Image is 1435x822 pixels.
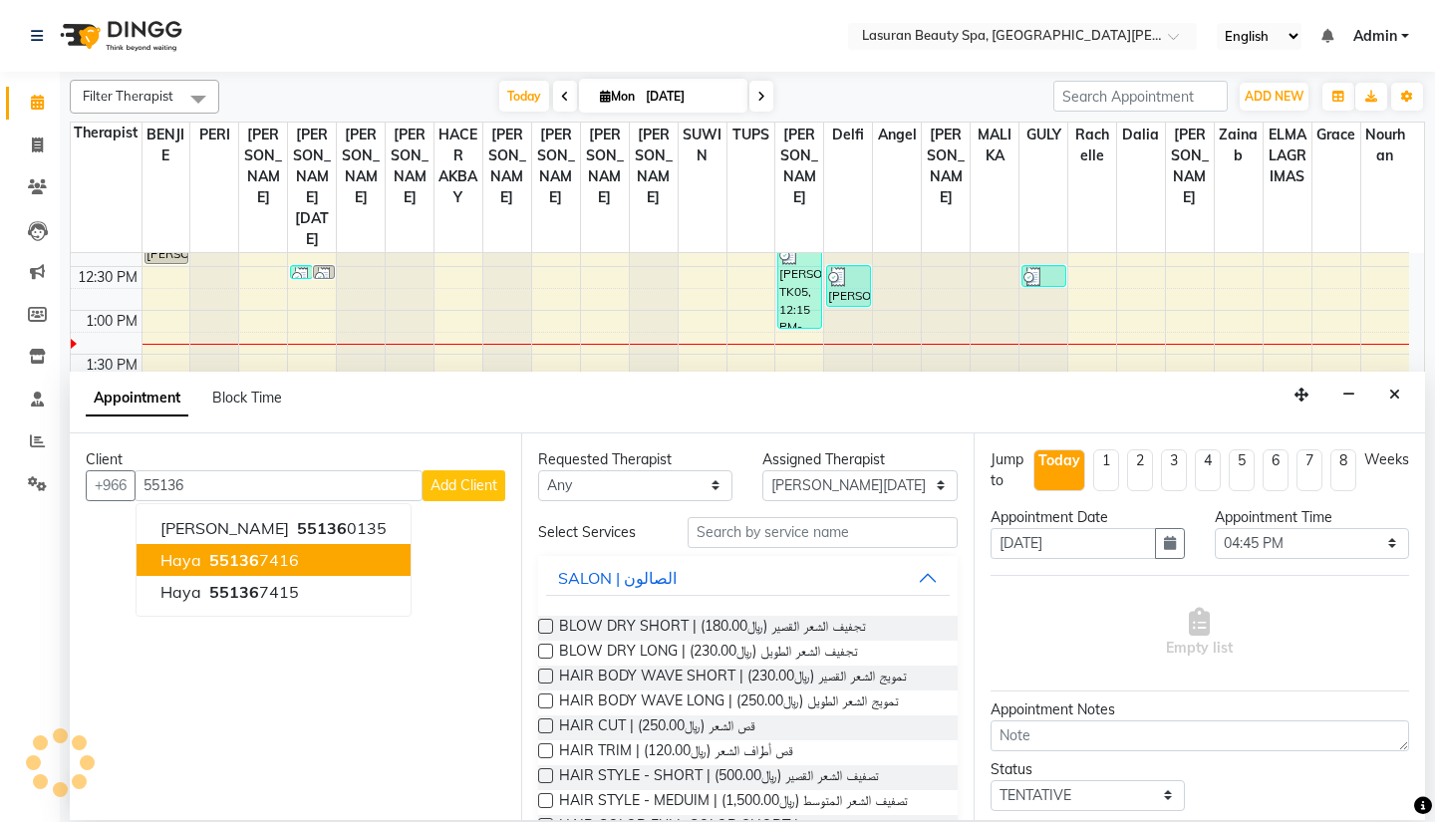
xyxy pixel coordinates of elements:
li: 1 [1093,449,1119,491]
div: SALON | الصالون [558,566,677,590]
span: Block Time [212,389,282,407]
span: GULY [1019,123,1067,147]
input: yyyy-mm-dd [991,528,1156,559]
span: [PERSON_NAME] [922,123,970,210]
ngb-highlight: 7415 [205,582,299,602]
span: Dalia [1117,123,1165,147]
span: Admin [1353,26,1397,47]
span: Nourhan [1361,123,1409,168]
span: [PERSON_NAME] [775,123,823,210]
span: BENJIE [143,123,190,168]
span: [PERSON_NAME] [483,123,531,210]
span: [PERSON_NAME] [239,123,287,210]
div: Today [1038,450,1080,471]
span: [PERSON_NAME] [337,123,385,210]
div: [PERSON_NAME], TK04, 12:30 PM-12:46 PM, Highlight FULL HEAD Length 1 | هايلايت لكامل الشعر 1 [1022,266,1065,286]
div: Appointment Notes [991,699,1409,720]
span: ELMA LAGRIMAS [1264,123,1311,189]
span: [PERSON_NAME] [581,123,629,210]
input: Search Appointment [1053,81,1228,112]
div: Appointment Time [1215,507,1409,528]
span: zainab [1215,123,1263,168]
span: Today [499,81,549,112]
div: Client [86,449,505,470]
span: Empty list [1166,608,1233,659]
div: Select Services [523,522,673,543]
input: Search by Name/Mobile/Email/Code [135,470,423,501]
button: +966 [86,470,136,501]
span: Grace [1312,123,1360,147]
span: HACER AKBAY [434,123,482,210]
span: 55136 [209,550,259,570]
span: PERI [190,123,238,147]
span: MALIKA [971,123,1018,168]
span: Filter Therapist [83,88,173,104]
div: 1:30 PM [82,355,142,376]
span: HAIR TRIM | قص أطراف الشعر (﷼120.00) [559,740,793,765]
span: 55136 [297,518,347,538]
span: HAIR STYLE - MEDUIM | تصفيف الشعر المتوسط (﷼1,500.00) [559,790,908,815]
span: ADD NEW [1245,89,1303,104]
li: 2 [1127,449,1153,491]
button: Close [1380,380,1409,411]
span: haya [160,550,201,570]
span: [PERSON_NAME][DATE] [288,123,336,252]
div: Reem, TK03, 12:30 PM-12:31 PM, HAIR COLOR FULL COLOR ROOT | صبغة الشعر بالكامل للشعر الجذور [291,266,311,278]
span: HAIR BODY WAVE LONG | تمويج الشعر الطويل (﷼250.00) [559,690,899,715]
div: Reem, TK03, 12:30 PM-12:31 PM, HAIR COLOR TONER MEDUIM | تونر للشعر المتوسط [314,266,334,278]
span: HAIR CUT | قص الشعر (﷼250.00) [559,715,755,740]
li: 5 [1229,449,1255,491]
ngb-highlight: 7416 [205,550,299,570]
span: BLOW DRY SHORT | تجفيف الشعر القصير (﷼180.00) [559,616,866,641]
div: [PERSON_NAME], TK09, 12:30 PM-01:00 PM, Head Neck Shoulder Foot Massage | جلسه تدليك الرأس والرقب... [827,266,870,306]
ngb-highlight: 0135 [293,518,387,538]
li: 4 [1195,449,1221,491]
span: Mon [595,89,640,104]
div: Assigned Therapist [762,449,957,470]
span: Appointment [86,381,188,416]
span: Angel [873,123,921,147]
button: ADD NEW [1240,83,1308,111]
span: Delfi [824,123,872,147]
div: 12:30 PM [74,267,142,288]
button: SALON | الصالون [546,560,949,596]
input: Search by service name [688,517,957,548]
button: Add Client [423,470,505,501]
span: [PERSON_NAME] [1166,123,1214,210]
div: Status [991,759,1185,780]
span: [PERSON_NAME] [532,123,580,210]
span: Add Client [430,476,497,494]
li: 7 [1296,449,1322,491]
div: [PERSON_NAME], TK01, 12:15 PM-12:30 PM, [GEOGRAPHIC_DATA] | جلسة [PERSON_NAME] [145,244,188,263]
span: [PERSON_NAME] [160,518,289,538]
img: logo [51,8,187,64]
div: Therapist [71,123,142,143]
span: SUWIN [679,123,726,168]
div: Jump to [991,449,1025,491]
span: TUPS [727,123,775,147]
span: HAIR STYLE - SHORT | تصفيف الشعر القصير (﷼500.00) [559,765,879,790]
input: 2025-09-01 [640,82,739,112]
div: Requested Therapist [538,449,732,470]
span: HAIR BODY WAVE SHORT | تمويج الشعر القصير (﷼230.00) [559,666,907,690]
li: 3 [1161,449,1187,491]
li: 8 [1330,449,1356,491]
div: Appointment Date [991,507,1185,528]
span: [PERSON_NAME] [630,123,678,210]
span: BLOW DRY LONG | تجفيف الشعر الطويل (﷼230.00) [559,641,858,666]
span: 55136 [209,582,259,602]
div: [PERSON_NAME], TK05, 12:15 PM-01:15 PM, CLASSIC COMBO M&P | كومبو كلاسيك (باديكير+مانكير) [778,244,821,328]
span: Rachelle [1068,123,1116,168]
div: Weeks [1364,449,1409,470]
div: 1:00 PM [82,311,142,332]
span: [PERSON_NAME] [386,123,433,210]
li: 6 [1263,449,1289,491]
div: No client selected [134,549,457,570]
span: haya [160,582,201,602]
